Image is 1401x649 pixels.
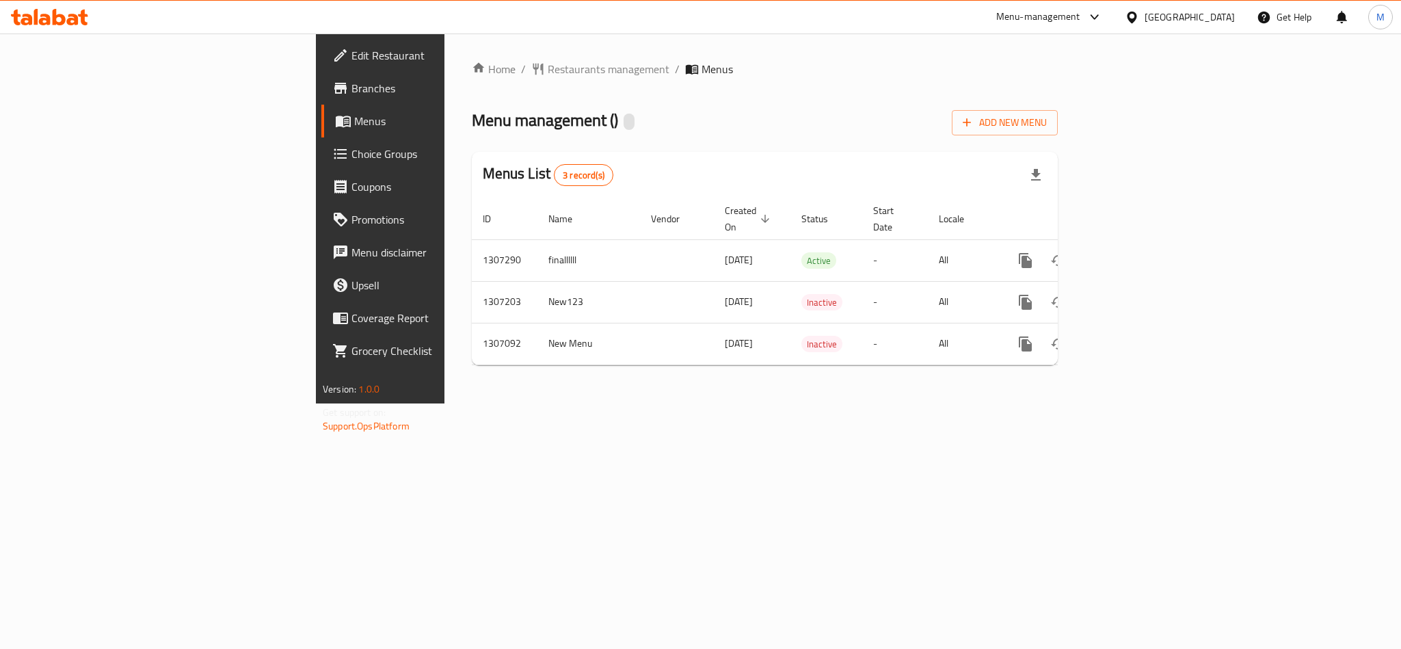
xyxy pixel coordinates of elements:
[725,334,753,352] span: [DATE]
[351,80,539,96] span: Branches
[321,236,550,269] a: Menu disclaimer
[725,293,753,310] span: [DATE]
[1009,244,1042,277] button: more
[358,380,379,398] span: 1.0.0
[1042,286,1075,319] button: Change Status
[351,343,539,359] span: Grocery Checklist
[939,211,982,227] span: Locale
[651,211,697,227] span: Vendor
[1019,159,1052,191] div: Export file
[1042,328,1075,360] button: Change Status
[1009,286,1042,319] button: more
[801,295,842,310] span: Inactive
[472,105,618,135] span: Menu management ( )
[725,202,774,235] span: Created On
[928,323,998,365] td: All
[555,169,613,182] span: 3 record(s)
[351,211,539,228] span: Promotions
[351,277,539,293] span: Upsell
[483,163,613,186] h2: Menus List
[531,61,669,77] a: Restaurants management
[801,253,836,269] span: Active
[1009,328,1042,360] button: more
[321,72,550,105] a: Branches
[928,239,998,281] td: All
[323,417,410,435] a: Support.OpsPlatform
[554,164,613,186] div: Total records count
[351,244,539,261] span: Menu disclaimer
[862,323,928,365] td: -
[537,323,640,365] td: New Menu
[321,170,550,203] a: Coupons
[321,39,550,72] a: Edit Restaurant
[321,203,550,236] a: Promotions
[351,310,539,326] span: Coverage Report
[928,281,998,323] td: All
[952,110,1058,135] button: Add New Menu
[483,211,509,227] span: ID
[996,9,1080,25] div: Menu-management
[351,146,539,162] span: Choice Groups
[963,114,1047,131] span: Add New Menu
[548,211,590,227] span: Name
[548,61,669,77] span: Restaurants management
[323,380,356,398] span: Version:
[351,47,539,64] span: Edit Restaurant
[321,302,550,334] a: Coverage Report
[801,252,836,269] div: Active
[801,294,842,310] div: Inactive
[537,239,640,281] td: finallllll
[472,198,1151,365] table: enhanced table
[321,269,550,302] a: Upsell
[725,251,753,269] span: [DATE]
[321,334,550,367] a: Grocery Checklist
[862,239,928,281] td: -
[675,61,680,77] li: /
[321,137,550,170] a: Choice Groups
[351,178,539,195] span: Coupons
[1376,10,1385,25] span: M
[354,113,539,129] span: Menus
[1042,244,1075,277] button: Change Status
[1145,10,1235,25] div: [GEOGRAPHIC_DATA]
[873,202,911,235] span: Start Date
[472,61,1058,77] nav: breadcrumb
[321,105,550,137] a: Menus
[537,281,640,323] td: New123
[801,336,842,352] span: Inactive
[998,198,1151,240] th: Actions
[862,281,928,323] td: -
[323,403,386,421] span: Get support on:
[702,61,733,77] span: Menus
[801,211,846,227] span: Status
